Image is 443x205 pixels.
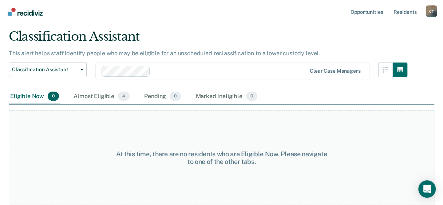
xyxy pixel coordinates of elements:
[310,68,360,74] div: Clear case managers
[426,5,437,17] div: C T
[9,50,320,57] p: This alert helps staff identify people who may be eligible for an unscheduled reclassification to...
[9,63,87,77] button: Classification Assistant
[8,8,43,16] img: Recidiviz
[115,150,328,166] div: At this time, there are no residents who are Eligible Now. Please navigate to one of the other tabs.
[12,67,78,73] span: Classification Assistant
[72,89,131,105] div: Almost Eligible4
[246,92,257,101] span: 0
[118,92,130,101] span: 4
[418,180,436,198] div: Open Intercom Messenger
[9,89,60,105] div: Eligible Now0
[48,92,59,101] span: 0
[426,5,437,17] button: Profile dropdown button
[170,92,181,101] span: 0
[194,89,259,105] div: Marked Ineligible0
[9,29,407,50] div: Classification Assistant
[143,89,182,105] div: Pending0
